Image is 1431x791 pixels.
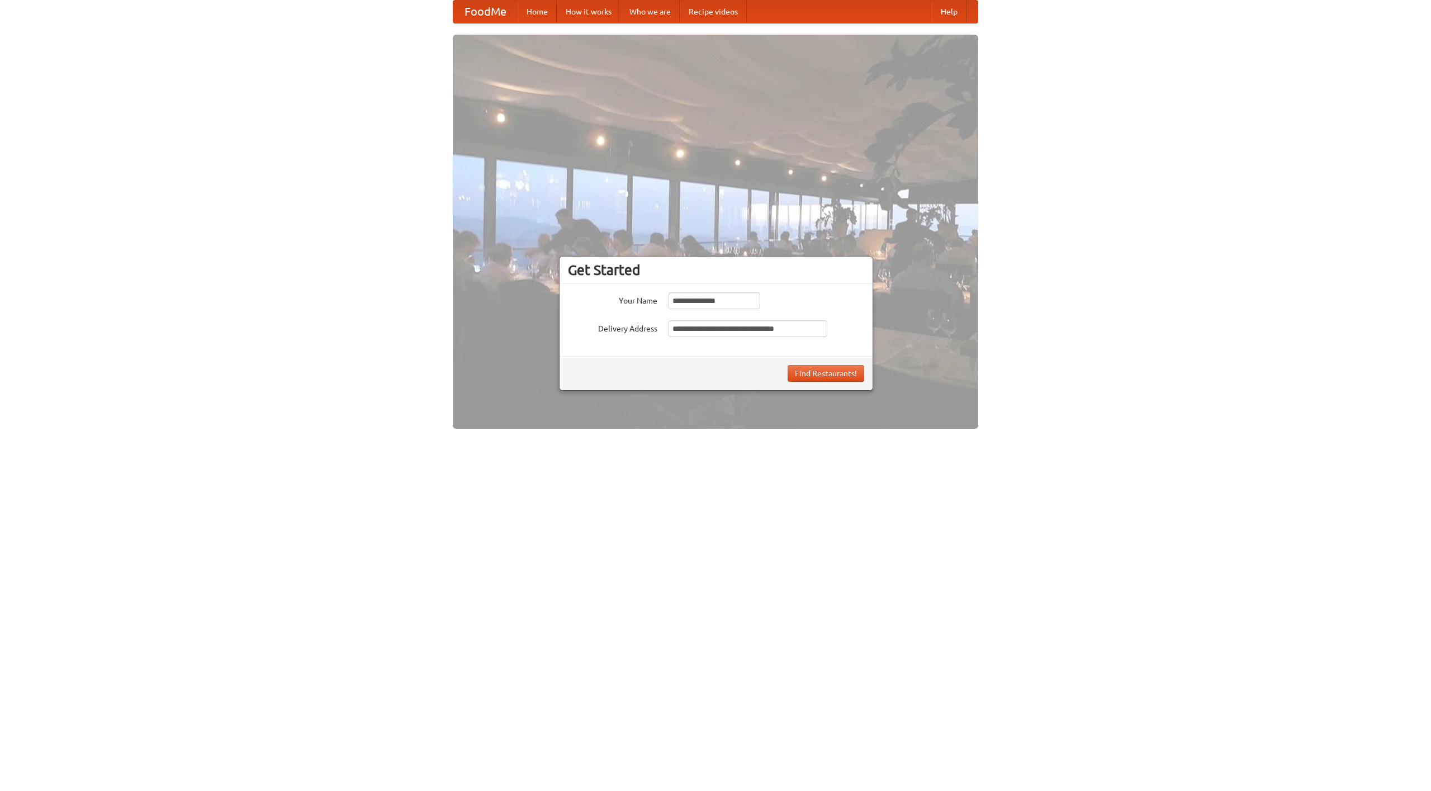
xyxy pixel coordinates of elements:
label: Your Name [568,292,657,306]
button: Find Restaurants! [788,365,864,382]
a: Recipe videos [680,1,747,23]
a: Who we are [620,1,680,23]
a: Help [932,1,966,23]
a: Home [518,1,557,23]
h3: Get Started [568,262,864,278]
a: FoodMe [453,1,518,23]
a: How it works [557,1,620,23]
label: Delivery Address [568,320,657,334]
